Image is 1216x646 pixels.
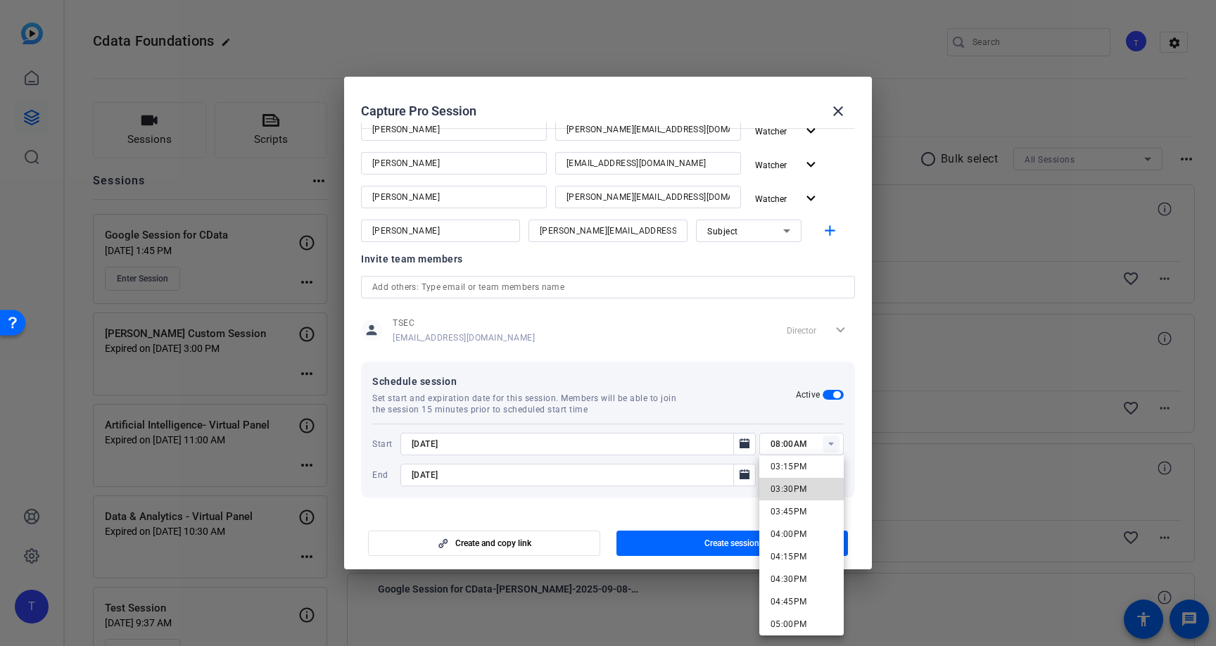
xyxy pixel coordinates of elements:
mat-icon: close [830,103,847,120]
button: Open calendar [733,464,756,486]
span: 04:00PM [771,529,807,539]
mat-icon: person [361,319,382,341]
mat-icon: expand_more [802,190,820,208]
button: Watcher [749,152,825,177]
span: Subject [707,227,738,236]
span: 03:30PM [771,484,807,494]
input: Choose start date [412,436,730,452]
span: Watcher [755,194,787,204]
span: 03:15PM [771,462,807,471]
span: Watcher [755,127,787,137]
span: Schedule session [372,373,796,390]
span: [EMAIL_ADDRESS][DOMAIN_NAME] [393,332,535,343]
span: Set start and expiration date for this session. Members will be able to join the session 15 minut... [372,393,690,415]
span: 04:30PM [771,574,807,584]
div: Capture Pro Session [361,94,855,128]
button: Open calendar [733,433,756,455]
button: Create and copy link [368,531,600,556]
h2: Active [796,389,821,400]
mat-icon: expand_more [802,156,820,174]
button: Watcher [749,186,825,211]
span: 05:00PM [771,619,807,629]
span: 04:45PM [771,597,807,607]
span: End [372,469,397,481]
input: Name... [372,222,509,239]
input: Email... [566,189,730,205]
span: Watcher [755,160,787,170]
button: Create session [616,531,849,556]
span: Create and copy link [455,538,531,549]
input: Add others: Type email or team members name [372,279,844,296]
input: Email... [566,121,730,138]
input: Email... [566,155,730,172]
input: Name... [372,189,536,205]
span: Start [372,438,397,450]
span: 03:45PM [771,507,807,517]
input: Name... [372,155,536,172]
mat-icon: expand_more [802,122,820,140]
button: Watcher [749,118,825,144]
input: Name... [372,121,536,138]
span: TSEC [393,317,535,329]
span: 04:15PM [771,552,807,562]
input: Choose expiration date [412,467,730,483]
input: Email... [540,222,676,239]
span: Create session [704,538,759,549]
input: Time [771,436,844,452]
mat-icon: add [821,222,839,240]
div: Invite team members [361,251,855,267]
